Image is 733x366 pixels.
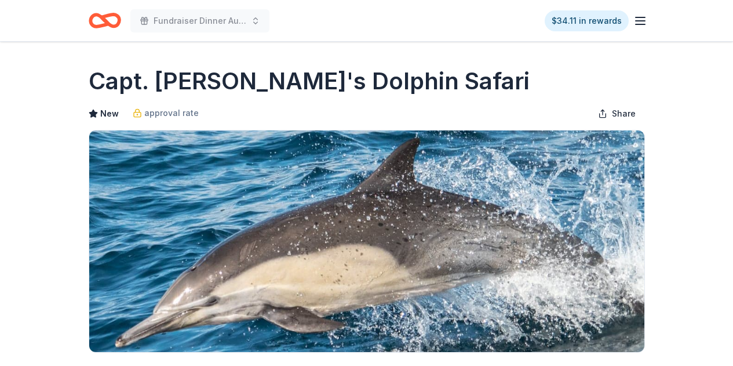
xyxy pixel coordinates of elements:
span: Fundraiser Dinner Auction & Raffle [154,14,246,28]
a: approval rate [133,106,199,120]
a: Home [89,7,121,34]
img: Image for Capt. Dave's Dolphin Safari [89,131,644,352]
span: approval rate [144,106,199,120]
h1: Capt. [PERSON_NAME]'s Dolphin Safari [89,65,530,97]
span: Share [612,107,636,121]
span: New [100,107,119,121]
button: Share [589,102,645,125]
a: $34.11 in rewards [545,10,629,31]
button: Fundraiser Dinner Auction & Raffle [130,9,269,32]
